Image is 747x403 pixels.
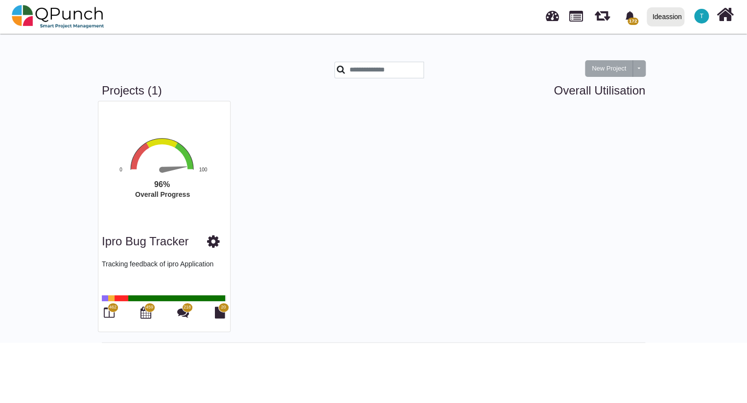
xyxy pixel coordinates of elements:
svg: bell fill [625,11,635,22]
i: Calendar [140,307,151,318]
a: Ideassion [642,0,688,33]
text: 96% [154,180,170,189]
span: 462 [109,304,117,311]
h3: ipro Bug Tracker [102,235,188,249]
span: Iteration [595,5,610,21]
i: Punch Discussions [177,307,189,318]
i: Board [104,307,115,318]
a: bell fill172 [619,0,643,31]
a: ipro Bug Tracker [102,235,188,248]
a: Overall Utilisation [554,84,645,98]
button: New Project [585,60,633,77]
text: 100 [199,167,208,172]
span: Thalha [694,9,709,24]
i: Document Library [215,307,225,318]
span: T [700,13,703,19]
i: Home [717,5,734,24]
text: Overall Progress [135,190,190,198]
div: Notification [621,7,638,25]
p: Tracking feedback of ipro Application [102,259,227,288]
span: 172 [628,18,638,25]
h3: Projects (1) [102,84,645,98]
span: 459 [146,304,153,311]
div: Overall Progress. Highcharts interactive chart. [96,137,248,228]
span: Projects [569,6,583,22]
text: 0 [119,167,122,172]
span: 20 [221,304,226,311]
a: T [688,0,715,32]
path: 96 %. Speed. [162,164,187,172]
svg: Interactive chart [96,137,248,228]
img: qpunch-sp.fa6292f.png [12,2,104,31]
div: Ideassion [653,8,682,25]
span: 218 [184,304,191,311]
span: Dashboard [546,6,559,21]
